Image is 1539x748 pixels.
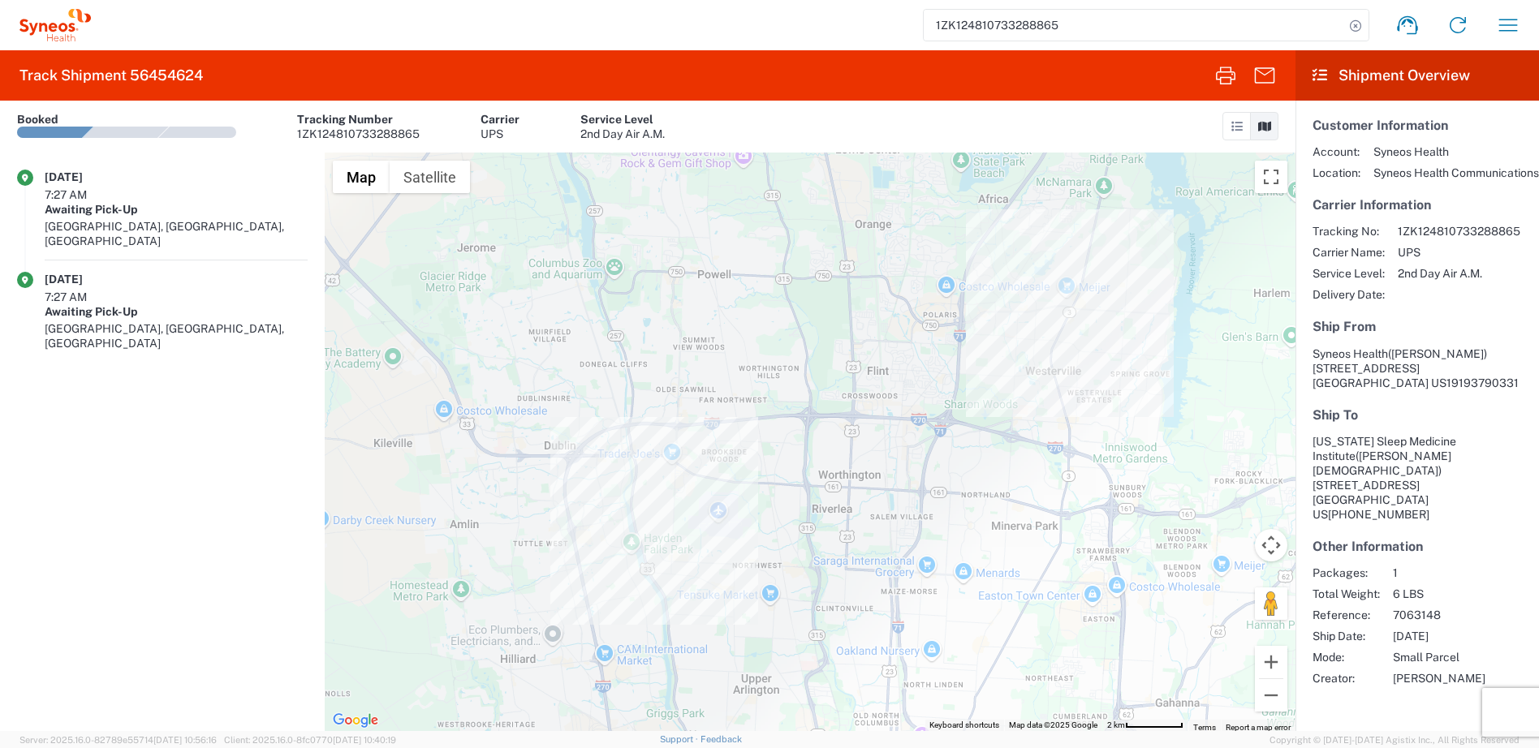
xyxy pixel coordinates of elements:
[1313,565,1380,580] span: Packages:
[1313,539,1522,554] h5: Other Information
[580,112,665,127] div: Service Level
[481,112,519,127] div: Carrier
[17,112,58,127] div: Booked
[1393,608,1485,622] span: 7063148
[660,734,701,744] a: Support
[297,112,420,127] div: Tracking Number
[481,127,519,141] div: UPS
[153,735,217,745] span: [DATE] 10:56:16
[1313,144,1360,159] span: Account:
[1313,197,1522,213] h5: Carrier Information
[1255,529,1287,561] button: Map camera controls
[45,170,126,184] div: [DATE]
[45,219,308,248] div: [GEOGRAPHIC_DATA], [GEOGRAPHIC_DATA], [GEOGRAPHIC_DATA]
[19,735,217,745] span: Server: 2025.16.0-82789e55714
[1313,347,1388,360] span: Syneos Health
[1313,407,1522,423] h5: Ship To
[1270,733,1520,747] span: Copyright © [DATE]-[DATE] Agistix Inc., All Rights Reserved
[1009,720,1097,729] span: Map data ©2025 Google
[1313,434,1522,522] address: [GEOGRAPHIC_DATA] US
[1313,671,1380,686] span: Creator:
[1255,587,1287,620] button: Drag Pegman onto the map to open Street View
[1102,720,1188,731] button: Map Scale: 2 km per 68 pixels
[1313,245,1385,260] span: Carrier Name:
[1313,629,1380,643] span: Ship Date:
[390,161,470,193] button: Show satellite imagery
[1313,287,1385,302] span: Delivery Date:
[1313,224,1385,239] span: Tracking No:
[1393,629,1485,643] span: [DATE]
[1313,118,1522,133] h5: Customer Information
[1255,161,1287,193] button: Toggle fullscreen view
[701,734,742,744] a: Feedback
[1393,650,1485,664] span: Small Parcel
[1398,266,1520,281] span: 2nd Day Air A.M.
[329,710,382,731] a: Open this area in Google Maps (opens a new window)
[1255,646,1287,678] button: Zoom in
[1107,720,1125,729] span: 2 km
[1313,449,1451,477] span: ([PERSON_NAME][DEMOGRAPHIC_DATA])
[1313,319,1522,334] h5: Ship From
[1313,266,1385,281] span: Service Level:
[1313,346,1522,390] address: [GEOGRAPHIC_DATA] US
[929,720,999,731] button: Keyboard shortcuts
[297,127,420,141] div: 1ZK124810733288865
[329,710,382,731] img: Google
[333,735,396,745] span: [DATE] 10:40:19
[19,66,203,85] h2: Track Shipment 56454624
[1398,245,1520,260] span: UPS
[1313,587,1380,601] span: Total Weight:
[45,290,126,304] div: 7:27 AM
[1295,50,1539,101] header: Shipment Overview
[1388,347,1487,360] span: ([PERSON_NAME])
[45,321,308,350] div: [GEOGRAPHIC_DATA], [GEOGRAPHIC_DATA], [GEOGRAPHIC_DATA]
[45,272,126,286] div: [DATE]
[580,127,665,141] div: 2nd Day Air A.M.
[45,187,126,202] div: 7:27 AM
[45,202,308,217] div: Awaiting Pick-Up
[1393,671,1485,686] span: [PERSON_NAME]
[1393,587,1485,601] span: 6 LBS
[1446,376,1519,389] span: 19193790331
[1313,362,1420,375] span: [STREET_ADDRESS]
[1313,608,1380,622] span: Reference:
[1255,679,1287,711] button: Zoom out
[1226,723,1291,732] a: Report a map error
[1313,435,1456,492] span: [US_STATE] Sleep Medicine Institute [STREET_ADDRESS]
[1393,565,1485,580] span: 1
[924,10,1344,41] input: Shipment, tracking or reference number
[224,735,396,745] span: Client: 2025.16.0-8fc0770
[1398,224,1520,239] span: 1ZK124810733288865
[1313,166,1360,180] span: Location:
[333,161,390,193] button: Show street map
[1313,650,1380,664] span: Mode:
[45,304,308,319] div: Awaiting Pick-Up
[1193,723,1216,732] a: Terms
[1328,508,1429,521] span: [PHONE_NUMBER]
